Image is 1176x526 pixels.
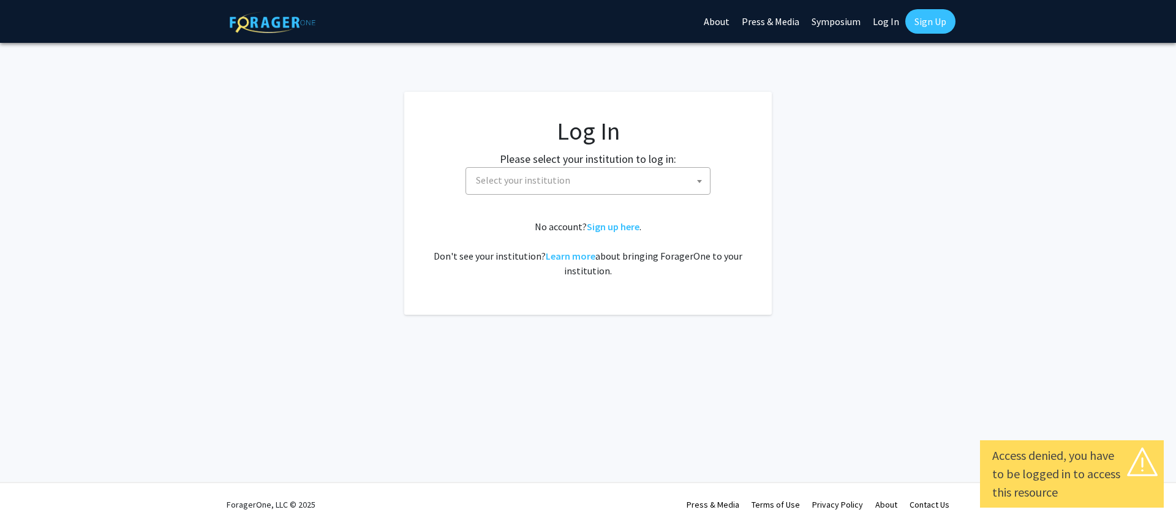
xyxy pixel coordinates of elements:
img: ForagerOne Logo [230,12,315,33]
label: Please select your institution to log in: [500,151,676,167]
div: No account? . Don't see your institution? about bringing ForagerOne to your institution. [429,219,747,278]
span: Select your institution [471,168,710,193]
span: Select your institution [476,174,570,186]
span: Select your institution [466,167,710,195]
a: Sign Up [905,9,956,34]
a: Terms of Use [752,499,800,510]
a: Privacy Policy [812,499,863,510]
div: Access denied, you have to be logged in to access this resource [992,446,1151,502]
a: Contact Us [910,499,949,510]
a: About [875,499,897,510]
a: Learn more about bringing ForagerOne to your institution [546,250,595,262]
a: Sign up here [587,220,639,233]
a: Press & Media [687,499,739,510]
h1: Log In [429,116,747,146]
div: ForagerOne, LLC © 2025 [227,483,315,526]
